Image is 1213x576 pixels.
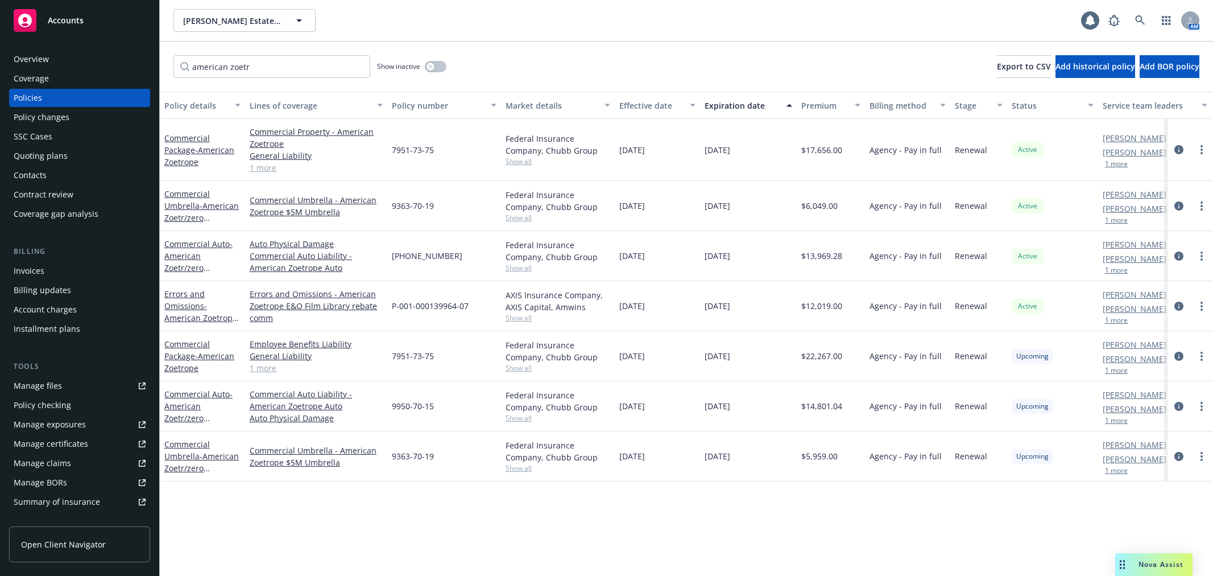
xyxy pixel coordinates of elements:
a: Commercial Auto [164,238,233,285]
span: $5,959.00 [801,450,838,462]
div: Federal Insurance Company, Chubb Group [506,133,610,157]
button: Policy details [160,92,245,119]
a: circleInformation [1172,143,1186,157]
button: 1 more [1105,217,1128,224]
button: Lines of coverage [245,92,387,119]
button: Service team leaders [1098,92,1212,119]
span: $14,801.04 [801,400,842,412]
span: Agency - Pay in full [870,144,942,156]
a: Overview [9,50,150,68]
div: Policy AI ingestions [14,512,86,530]
a: circleInformation [1172,299,1186,313]
a: Accounts [9,5,150,36]
span: [DATE] [619,400,645,412]
span: Active [1016,201,1039,211]
a: [PERSON_NAME] [1103,303,1166,315]
span: Show all [506,413,610,423]
a: Account charges [9,301,150,319]
span: [DATE] [619,250,645,262]
div: Summary of insurance [14,493,100,511]
button: Export to CSV [997,55,1051,78]
span: Active [1016,251,1039,261]
a: Policy checking [9,396,150,414]
span: [DATE] [705,400,730,412]
div: Coverage [14,69,49,88]
button: 1 more [1105,367,1128,374]
span: Renewal [955,144,987,156]
span: $13,969.28 [801,250,842,262]
a: circleInformation [1172,249,1186,263]
a: [PERSON_NAME] [1103,203,1166,215]
a: Switch app [1155,9,1178,32]
a: Quoting plans [9,147,150,165]
span: Nova Assist [1139,559,1183,569]
a: Manage exposures [9,415,150,434]
a: more [1195,299,1208,313]
span: Active [1016,145,1039,155]
div: Installment plans [14,320,80,338]
div: Federal Insurance Company, Chubb Group [506,439,610,463]
div: Premium [801,100,848,112]
a: [PERSON_NAME] [1103,132,1166,144]
a: Manage certificates [9,435,150,453]
a: Coverage gap analysis [9,205,150,223]
span: Renewal [955,300,987,312]
div: Overview [14,50,49,68]
span: [DATE] [619,350,645,362]
span: 7951-73-75 [392,144,434,156]
a: Installment plans [9,320,150,338]
div: Stage [955,100,990,112]
a: circleInformation [1172,400,1186,413]
span: Agency - Pay in full [870,250,942,262]
a: Coverage [9,69,150,88]
a: Contract review [9,186,150,204]
div: Contacts [14,166,47,184]
a: Commercial Property - American Zoetrope [250,126,383,150]
a: [PERSON_NAME] [1103,389,1166,401]
span: 9363-70-19 [392,450,434,462]
a: Auto Physical Damage [250,412,383,424]
span: 9950-70-15 [392,400,434,412]
span: [DATE] [705,300,730,312]
a: Search [1129,9,1152,32]
div: Lines of coverage [250,100,370,112]
a: circleInformation [1172,450,1186,463]
div: Manage exposures [14,415,86,434]
a: Commercial Package [164,133,234,167]
a: [PERSON_NAME] [1103,403,1166,415]
a: more [1195,450,1208,463]
a: Commercial Auto Liability - American Zoetrope Auto [250,388,383,412]
div: Manage BORs [14,474,67,492]
button: Add BOR policy [1140,55,1199,78]
span: $22,267.00 [801,350,842,362]
button: 1 more [1105,267,1128,274]
div: AXIS Insurance Company, AXIS Capital, Amwins [506,289,610,313]
span: [DATE] [619,200,645,212]
div: Federal Insurance Company, Chubb Group [506,389,610,413]
a: Commercial Package [164,339,234,373]
a: [PERSON_NAME] [1103,238,1166,250]
a: Policies [9,89,150,107]
button: [PERSON_NAME] Estate Winery, Inc. [173,9,316,32]
div: Account charges [14,301,77,319]
span: [DATE] [705,200,730,212]
a: Summary of insurance [9,493,150,511]
input: Filter by keyword... [173,55,370,78]
a: Manage claims [9,454,150,472]
span: $12,019.00 [801,300,842,312]
a: SSC Cases [9,127,150,146]
span: Show all [506,363,610,373]
span: Active [1016,301,1039,311]
span: [DATE] [619,450,645,462]
span: [DATE] [705,250,730,262]
div: Policy number [392,100,484,112]
span: Agency - Pay in full [870,400,942,412]
div: Federal Insurance Company, Chubb Group [506,339,610,363]
div: Quoting plans [14,147,68,165]
span: P-001-000139964-07 [392,300,469,312]
span: [DATE] [705,450,730,462]
span: $17,656.00 [801,144,842,156]
span: [DATE] [705,144,730,156]
span: Renewal [955,250,987,262]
